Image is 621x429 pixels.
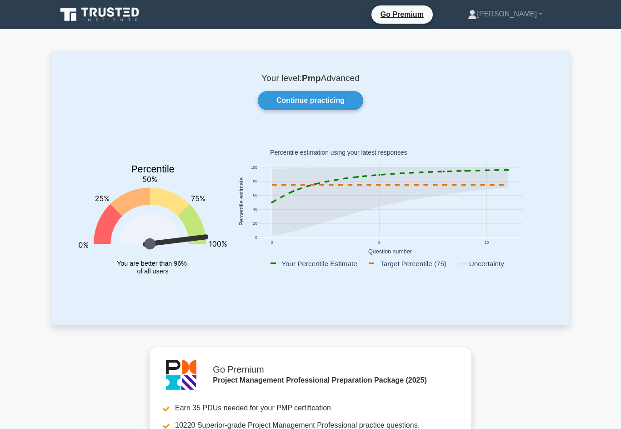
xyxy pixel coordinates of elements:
text: 0 [271,240,273,245]
text: 80 [253,179,258,184]
a: Continue practicing [258,91,363,110]
text: Percentile estimation using your latest responses [270,149,407,156]
text: 0 [255,236,257,240]
b: Pmp [302,73,321,83]
text: Percentile estimate [238,177,245,226]
tspan: You are better than 96% [117,260,187,267]
text: 20 [253,222,258,226]
text: Percentile [131,164,175,175]
tspan: of all users [137,268,168,275]
text: 40 [253,207,258,212]
text: 5 [378,240,381,245]
a: Go Premium [375,9,429,20]
text: Question number [368,248,412,255]
a: [PERSON_NAME] [446,5,564,23]
text: 100 [251,165,257,170]
p: Your level: Advanced [73,73,548,84]
text: 60 [253,193,258,198]
text: 10 [485,240,489,245]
